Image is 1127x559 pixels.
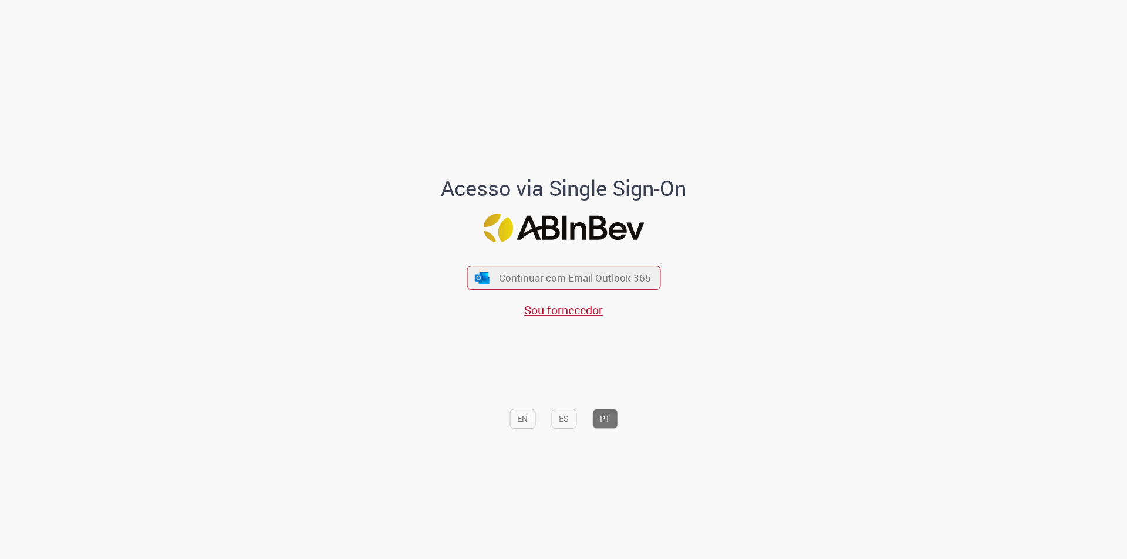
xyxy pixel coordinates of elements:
button: ícone Azure/Microsoft 360 Continuar com Email Outlook 365 [467,266,660,290]
a: Sou fornecedor [524,303,603,319]
img: Logo ABInBev [483,214,644,242]
h1: Acesso via Single Sign-On [401,177,727,200]
span: Continuar com Email Outlook 365 [499,272,651,285]
button: ES [551,409,576,429]
button: PT [592,409,618,429]
img: ícone Azure/Microsoft 360 [474,272,491,284]
button: EN [509,409,535,429]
